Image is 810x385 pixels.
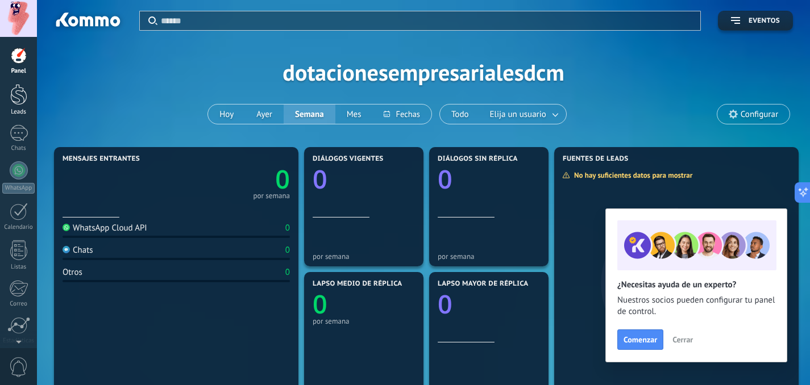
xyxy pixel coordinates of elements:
[741,110,778,119] span: Configurar
[488,107,549,122] span: Elija un usuario
[563,155,629,163] span: Fuentes de leads
[562,170,700,180] div: No hay suficientes datos para mostrar
[245,104,284,124] button: Ayer
[208,104,245,124] button: Hoy
[2,68,35,75] div: Panel
[438,162,452,196] text: 0
[372,104,431,124] button: Fechas
[438,155,518,163] span: Diálogos sin réplica
[313,280,402,288] span: Lapso medio de réplica
[2,300,35,308] div: Correo
[2,224,35,231] div: Calendario
[624,336,657,344] span: Comenzar
[617,279,775,290] h2: ¿Necesitas ayuda de un experto?
[438,252,540,261] div: por semana
[667,331,698,348] button: Cerrar
[2,263,35,271] div: Listas
[63,224,70,231] img: WhatsApp Cloud API
[2,108,35,116] div: Leads
[2,183,35,194] div: WhatsApp
[313,162,327,196] text: 0
[63,155,140,163] span: Mensajes entrantes
[285,245,290,256] div: 0
[285,267,290,278] div: 0
[313,155,384,163] span: Diálogos vigentes
[275,162,290,196] text: 0
[718,11,793,31] button: Eventos
[672,336,693,344] span: Cerrar
[313,252,415,261] div: por semana
[617,329,663,350] button: Comenzar
[63,245,93,256] div: Chats
[440,104,480,124] button: Todo
[63,267,82,278] div: Otros
[285,223,290,233] div: 0
[438,287,452,321] text: 0
[63,223,147,233] div: WhatsApp Cloud API
[313,317,415,325] div: por semana
[313,287,327,321] text: 0
[480,104,566,124] button: Elija un usuario
[438,280,528,288] span: Lapso mayor de réplica
[176,162,290,196] a: 0
[63,246,70,253] img: Chats
[749,17,780,25] span: Eventos
[2,145,35,152] div: Chats
[253,193,290,199] div: por semana
[335,104,373,124] button: Mes
[284,104,335,124] button: Semana
[617,295,775,317] span: Nuestros socios pueden configurar tu panel de control.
